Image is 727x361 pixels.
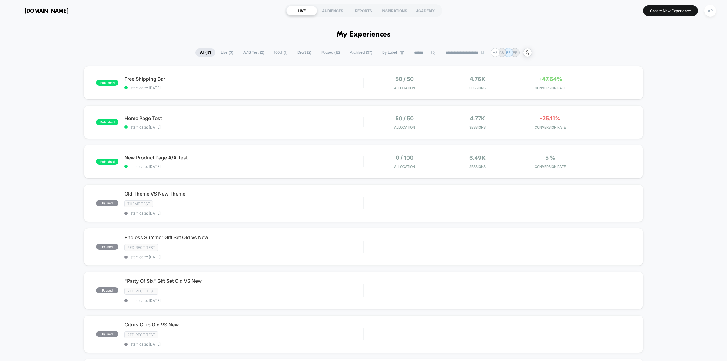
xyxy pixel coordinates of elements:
span: CONVERSION RATE [515,86,585,90]
span: published [96,80,118,86]
h1: My Experiences [337,30,391,39]
span: Paused ( 12 ) [317,48,344,57]
div: LIVE [286,6,317,15]
button: [DOMAIN_NAME] [9,6,70,15]
span: start date: [DATE] [124,342,363,346]
span: 6.49k [469,155,486,161]
span: start date: [DATE] [124,298,363,303]
div: INSPIRATIONS [379,6,410,15]
span: +47.64% [538,76,562,82]
span: start date: [DATE] [124,85,363,90]
span: Sessions [443,86,512,90]
span: Sessions [443,165,512,169]
span: Old Theme VS New Theme [124,191,363,197]
span: -25.11% [540,115,560,122]
span: Free Shipping Bar [124,76,363,82]
span: Endless Summer Gift Set Old Vs New [124,234,363,240]
span: Sessions [443,125,512,129]
span: All ( 17 ) [195,48,215,57]
span: paused [96,331,118,337]
span: By Label [382,50,397,55]
span: Theme Test [124,200,153,207]
span: 100% ( 1 ) [270,48,292,57]
span: paused [96,200,118,206]
div: AUDIENCES [317,6,348,15]
p: AB [499,50,504,55]
span: CONVERSION RATE [515,165,585,169]
span: Redirect Test [124,288,158,295]
span: "Party Of Six" Gift Set Old VS New [124,278,363,284]
div: ACADEMY [410,6,441,15]
span: Allocation [394,165,415,169]
span: start date: [DATE] [124,255,363,259]
span: New Product Page A/A Test [124,155,363,161]
div: + 3 [491,48,500,57]
span: paused [96,287,118,293]
span: [DOMAIN_NAME] [25,8,68,14]
span: Redirect Test [124,331,158,338]
span: Allocation [394,86,415,90]
span: Draft ( 2 ) [293,48,316,57]
span: 5 % [545,155,555,161]
button: AR [702,5,718,17]
p: EF [506,50,510,55]
span: published [96,159,118,165]
span: 50 / 50 [395,76,414,82]
span: Home Page Test [124,115,363,121]
span: Allocation [394,125,415,129]
span: Citrus Club Old VS New [124,322,363,328]
span: Redirect Test [124,244,158,251]
span: CONVERSION RATE [515,125,585,129]
button: Create New Experience [643,5,698,16]
span: published [96,119,118,125]
span: paused [96,244,118,250]
span: 0 / 100 [396,155,413,161]
img: end [481,51,484,54]
span: start date: [DATE] [124,125,363,129]
p: EF [513,50,517,55]
div: REPORTS [348,6,379,15]
span: 4.76k [470,76,485,82]
span: 4.77k [470,115,485,122]
span: A/B Test ( 2 ) [239,48,269,57]
span: start date: [DATE] [124,211,363,216]
span: 50 / 50 [395,115,414,122]
span: Live ( 3 ) [216,48,238,57]
span: Archived ( 37 ) [345,48,377,57]
div: AR [704,5,716,17]
span: start date: [DATE] [124,164,363,169]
